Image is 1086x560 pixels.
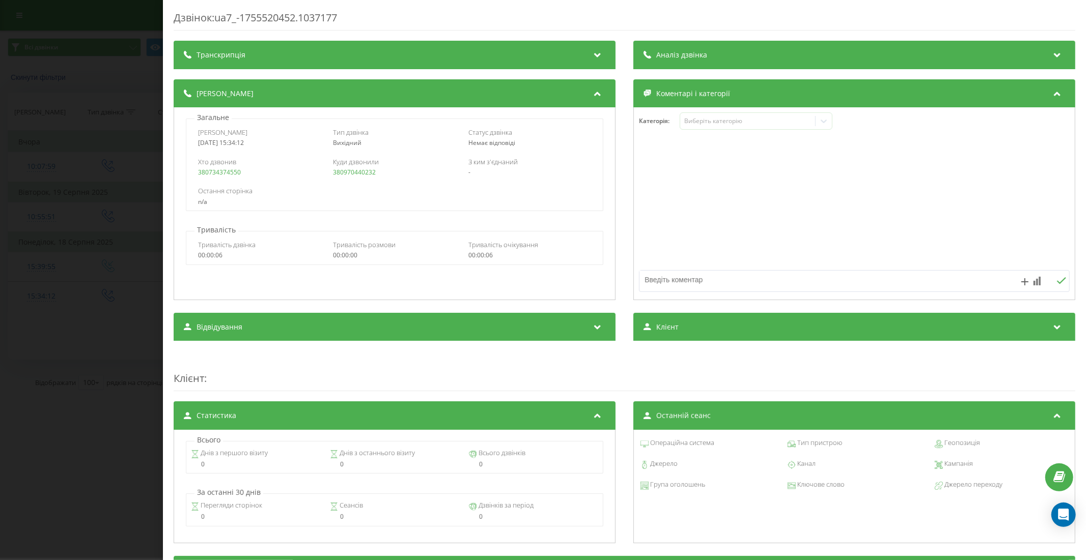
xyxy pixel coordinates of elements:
span: Немає відповіді [468,138,515,147]
span: Клієнт [174,371,204,385]
span: Аналіз дзвінка [656,50,707,60]
a: 380734374550 [198,168,241,176]
a: 380970440232 [333,168,376,176]
span: Сеансів [338,500,363,511]
h4: Категорія : [639,117,680,125]
span: Група оголошень [649,480,705,490]
span: Клієнт [656,322,679,332]
span: Кампанія [943,459,973,469]
span: Тип пристрою [796,438,842,448]
span: Куди дзвонили [333,157,379,166]
span: Транскрипція [197,50,245,60]
span: Відвідування [197,322,242,332]
span: Всього дзвінків [477,448,525,458]
div: 0 [191,513,320,520]
div: n/a [198,198,591,205]
span: Тривалість очікування [468,240,538,249]
p: Загальне [194,112,232,123]
span: З ким з'єднаний [468,157,518,166]
span: [PERSON_NAME] [198,128,247,137]
span: Остання сторінка [198,186,253,195]
div: 00:00:06 [198,252,321,259]
span: Коментарі і категорії [656,89,730,99]
div: 0 [469,513,598,520]
div: - [468,169,591,176]
span: Перегляди сторінок [199,500,262,511]
p: Всього [194,435,223,445]
span: Дзвінків за період [477,500,534,511]
span: Тип дзвінка [333,128,369,137]
span: Хто дзвонив [198,157,236,166]
span: Днів з останнього візиту [338,448,415,458]
div: 00:00:00 [333,252,456,259]
span: Канал [796,459,816,469]
span: Тривалість розмови [333,240,396,249]
span: Вихідний [333,138,361,147]
div: 0 [191,461,320,468]
div: 00:00:06 [468,252,591,259]
p: За останні 30 днів [194,487,263,497]
span: Операційна система [649,438,714,448]
div: 0 [469,461,598,468]
div: Дзвінок : ua7_-1755520452.1037177 [174,11,1075,31]
span: Днів з першого візиту [199,448,268,458]
span: Тривалість дзвінка [198,240,256,249]
span: Геопозиція [943,438,980,448]
span: Останній сеанс [656,410,711,421]
p: Тривалість [194,225,238,235]
div: Open Intercom Messenger [1051,503,1076,527]
span: Статус дзвінка [468,128,512,137]
div: 0 [330,461,459,468]
div: : [174,351,1075,391]
span: Джерело переходу [943,480,1003,490]
span: Джерело [649,459,678,469]
div: [DATE] 15:34:12 [198,139,321,146]
span: [PERSON_NAME] [197,89,254,99]
div: Виберіть категорію [684,117,812,125]
div: 0 [330,513,459,520]
span: Ключове слово [796,480,845,490]
span: Статистика [197,410,236,421]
